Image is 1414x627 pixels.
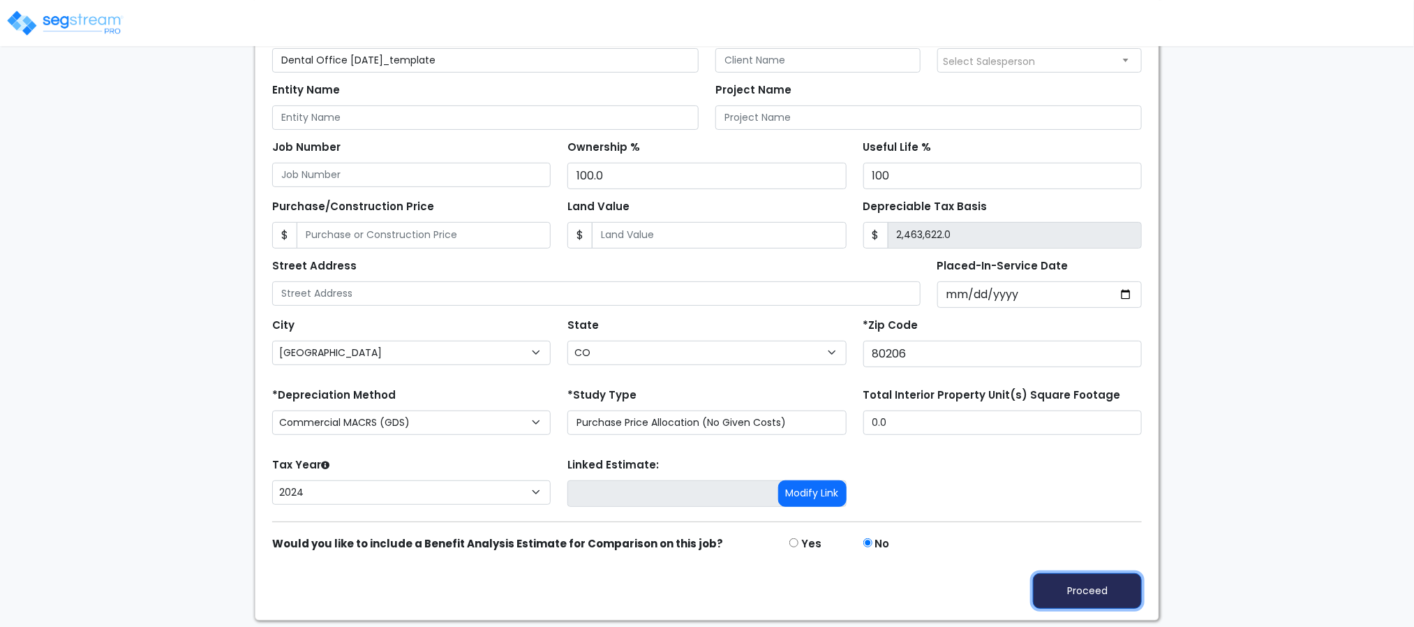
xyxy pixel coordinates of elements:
input: Useful Life % [863,163,1142,189]
input: Land Value [592,222,846,249]
label: City [272,318,295,334]
label: *Depreciation Method [272,388,396,404]
label: Yes [801,536,821,552]
label: No [875,536,890,552]
img: logo_pro_r.png [6,9,124,37]
input: Zip Code [863,341,1142,367]
strong: Would you like to include a Benefit Analysis Estimate for Comparison on this job? [272,536,723,551]
input: Property Name [272,48,699,73]
label: *Zip Code [863,318,918,334]
label: Land Value [567,199,630,215]
label: Entity Name [272,82,340,98]
span: $ [863,222,888,249]
label: Total Interior Property Unit(s) Square Footage [863,388,1121,404]
label: Street Address [272,258,357,274]
span: $ [567,222,593,249]
input: Purchase or Construction Price [297,222,551,249]
label: Placed-In-Service Date [937,258,1069,274]
label: Job Number [272,140,341,156]
input: Street Address [272,281,921,306]
label: Useful Life % [863,140,932,156]
input: 0.00 [888,222,1142,249]
label: Tax Year [272,457,329,473]
label: State [567,318,599,334]
input: total square foot [863,411,1142,435]
label: *Study Type [567,388,637,404]
button: Proceed [1033,573,1142,609]
input: Project Name [715,105,1142,130]
label: Purchase/Construction Price [272,199,434,215]
label: Depreciable Tax Basis [863,199,988,215]
label: Project Name [715,82,791,98]
span: Select Salesperson [944,54,1036,68]
span: $ [272,222,297,249]
label: Ownership % [567,140,640,156]
input: Ownership % [567,163,846,189]
input: Client Name [715,48,921,73]
input: Job Number [272,163,551,187]
input: Entity Name [272,105,699,130]
label: Linked Estimate: [567,457,659,473]
button: Modify Link [778,480,847,507]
